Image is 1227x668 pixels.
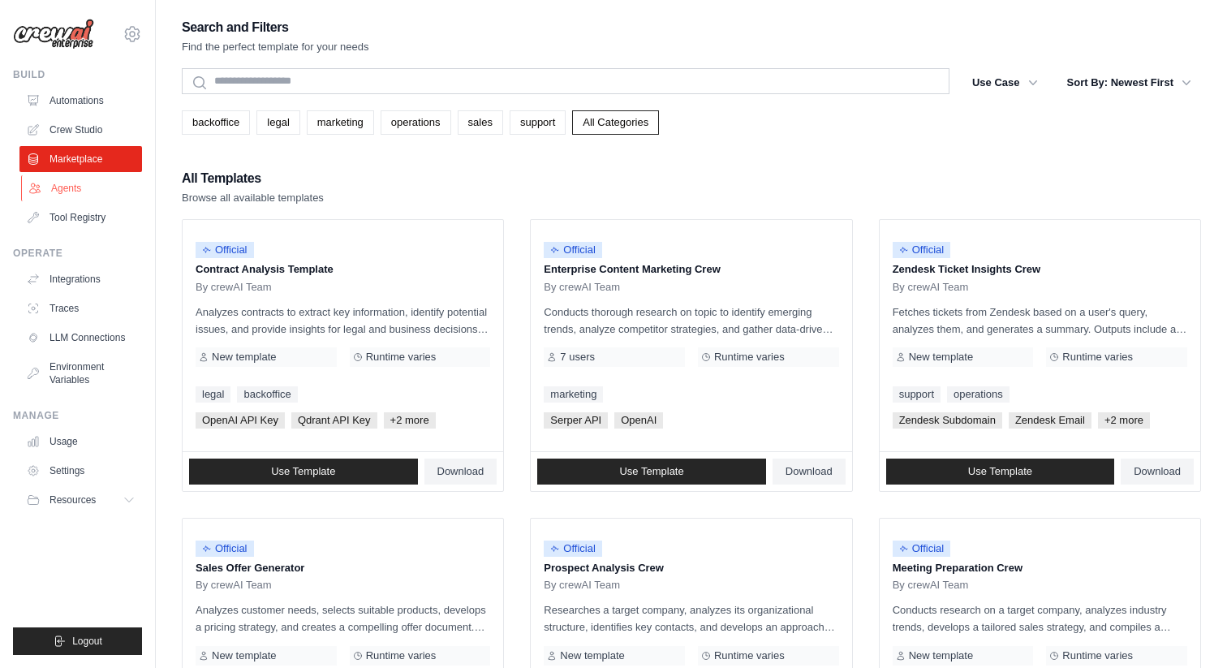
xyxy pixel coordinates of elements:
p: Conducts thorough research on topic to identify emerging trends, analyze competitor strategies, a... [544,304,838,338]
p: Enterprise Content Marketing Crew [544,261,838,278]
p: Find the perfect template for your needs [182,39,369,55]
span: 7 users [560,351,595,364]
p: Fetches tickets from Zendesk based on a user's query, analyzes them, and generates a summary. Out... [893,304,1187,338]
a: backoffice [237,386,297,403]
a: marketing [544,386,603,403]
span: Official [893,242,951,258]
h2: All Templates [182,167,324,190]
span: +2 more [1098,412,1150,429]
a: LLM Connections [19,325,142,351]
a: Agents [21,175,144,201]
a: Environment Variables [19,354,142,393]
button: Sort By: Newest First [1057,68,1201,97]
a: operations [947,386,1010,403]
span: Download [437,465,484,478]
span: Zendesk Email [1009,412,1091,429]
span: Use Template [619,465,683,478]
p: Analyzes customer needs, selects suitable products, develops a pricing strategy, and creates a co... [196,601,490,636]
span: Runtime varies [1062,649,1133,662]
span: +2 more [384,412,436,429]
span: By crewAI Team [893,579,969,592]
a: legal [256,110,299,135]
a: Usage [19,429,142,455]
a: Use Template [886,459,1115,485]
a: Download [424,459,497,485]
span: Use Template [968,465,1032,478]
span: Runtime varies [1062,351,1133,364]
p: Zendesk Ticket Insights Crew [893,261,1187,278]
p: Analyzes contracts to extract key information, identify potential issues, and provide insights fo... [196,304,490,338]
p: Contract Analysis Template [196,261,490,278]
a: Marketplace [19,146,142,172]
span: Official [893,541,951,557]
img: Logo [13,19,94,50]
a: Crew Studio [19,117,142,143]
span: By crewAI Team [544,579,620,592]
a: operations [381,110,451,135]
a: Automations [19,88,142,114]
p: Conducts research on a target company, analyzes industry trends, develops a tailored sales strate... [893,601,1187,636]
span: New template [212,649,276,662]
a: All Categories [572,110,659,135]
a: legal [196,386,230,403]
a: Use Template [537,459,766,485]
span: New template [212,351,276,364]
span: Download [786,465,833,478]
a: Use Template [189,459,418,485]
a: Download [773,459,846,485]
a: support [510,110,566,135]
h2: Search and Filters [182,16,369,39]
span: Use Template [271,465,335,478]
a: Tool Registry [19,205,142,231]
span: New template [909,351,973,364]
span: Official [196,242,254,258]
span: New template [560,649,624,662]
div: Manage [13,409,142,422]
a: backoffice [182,110,250,135]
span: By crewAI Team [196,579,272,592]
span: Runtime varies [366,351,437,364]
span: Official [544,541,602,557]
p: Prospect Analysis Crew [544,560,838,576]
span: Runtime varies [714,351,785,364]
p: Browse all available templates [182,190,324,206]
button: Resources [19,487,142,513]
span: By crewAI Team [196,281,272,294]
button: Use Case [962,68,1048,97]
span: Official [544,242,602,258]
span: Qdrant API Key [291,412,377,429]
a: sales [458,110,503,135]
span: By crewAI Team [544,281,620,294]
a: Traces [19,295,142,321]
span: By crewAI Team [893,281,969,294]
span: Download [1134,465,1181,478]
p: Researches a target company, analyzes its organizational structure, identifies key contacts, and ... [544,601,838,636]
span: Runtime varies [714,649,785,662]
span: Resources [50,493,96,506]
a: Integrations [19,266,142,292]
span: Zendesk Subdomain [893,412,1002,429]
span: Official [196,541,254,557]
a: support [893,386,941,403]
div: Operate [13,247,142,260]
p: Sales Offer Generator [196,560,490,576]
span: New template [909,649,973,662]
button: Logout [13,627,142,655]
span: Serper API [544,412,608,429]
span: OpenAI API Key [196,412,285,429]
p: Meeting Preparation Crew [893,560,1187,576]
span: Logout [72,635,102,648]
div: Build [13,68,142,81]
a: Settings [19,458,142,484]
a: marketing [307,110,374,135]
span: OpenAI [614,412,663,429]
a: Download [1121,459,1194,485]
span: Runtime varies [366,649,437,662]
